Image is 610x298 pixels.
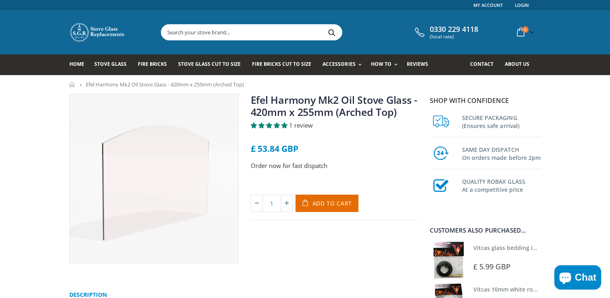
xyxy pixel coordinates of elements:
[251,161,420,170] p: Order now for fast dispatch
[430,25,478,34] span: 0330 229 4118
[70,94,238,263] img: widearchedtopstoveglass_391100c5-a47b-4a85-8d55-4eeff5124fd3_800x_crop_center.webp
[371,55,402,75] a: How To
[430,227,541,233] div: Customers also purchased...
[462,144,541,162] h3: SAME DAY DISPATCH On orders made before 2pm
[252,55,317,75] a: Fire Bricks Cut To Size
[138,61,167,67] span: Fire Bricks
[473,262,510,271] span: £ 5.99 GBP
[178,55,247,75] a: Stove Glass Cut To Size
[430,241,467,279] img: Vitcas stove glass bedding in tape
[289,121,313,129] span: 1 review
[462,176,541,194] h3: QUALITY ROBAX GLASS At a competitive price
[323,61,355,67] span: Accessories
[251,93,418,119] a: Efel Harmony Mk2 Oil Stove Glass - 420mm x 255mm (Arched Top)
[407,61,428,67] span: Reviews
[161,25,432,40] input: Search your stove brand...
[252,61,311,67] span: Fire Bricks Cut To Size
[323,25,341,40] button: Search
[505,55,535,75] a: About us
[86,81,244,88] span: Efel Harmony Mk2 Oil Stove Glass - 420mm x 255mm (Arched Top)
[522,26,529,33] span: 0
[312,199,352,207] span: Add to Cart
[514,24,535,40] a: 0
[69,61,84,67] span: Home
[251,121,289,129] span: 5.00 stars
[430,96,541,105] p: Shop with confidence
[430,34,478,40] span: (local rate)
[94,55,133,75] a: Stove Glass
[69,55,90,75] a: Home
[552,265,604,292] inbox-online-store-chat: Shopify online store chat
[462,112,541,130] h3: SECURE PACKAGING (Ensures safe arrival)
[407,55,434,75] a: Reviews
[251,143,298,154] span: £ 53.84 GBP
[413,25,478,40] a: 0330 229 4118 (local rate)
[505,61,529,67] span: About us
[94,61,127,67] span: Stove Glass
[296,195,359,212] button: Add to Cart
[371,61,391,67] span: How To
[470,61,493,67] span: Contact
[470,55,500,75] a: Contact
[178,61,241,67] span: Stove Glass Cut To Size
[323,55,365,75] a: Accessories
[69,82,75,87] a: Home
[69,22,126,42] img: Stove Glass Replacement
[138,55,173,75] a: Fire Bricks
